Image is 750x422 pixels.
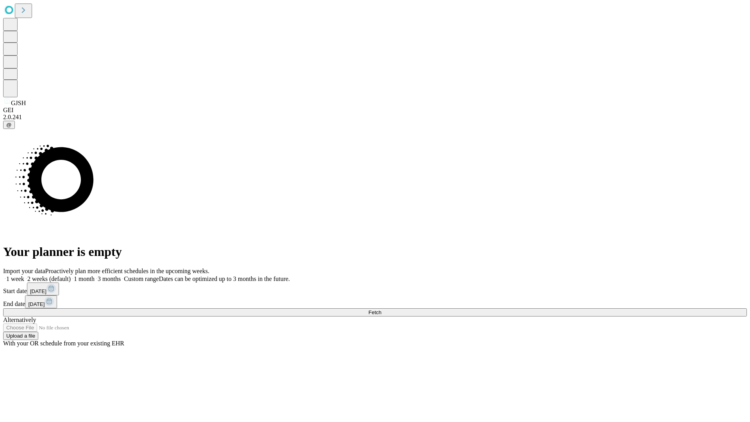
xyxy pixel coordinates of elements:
button: @ [3,121,15,129]
button: [DATE] [25,295,57,308]
span: Proactively plan more efficient schedules in the upcoming weeks. [45,268,209,274]
h1: Your planner is empty [3,245,747,259]
button: [DATE] [27,283,59,295]
span: GJSH [11,100,26,106]
span: 2 weeks (default) [27,275,71,282]
span: Import your data [3,268,45,274]
span: Custom range [124,275,159,282]
div: End date [3,295,747,308]
button: Fetch [3,308,747,316]
div: GEI [3,107,747,114]
span: 1 week [6,275,24,282]
span: Fetch [368,309,381,315]
div: Start date [3,283,747,295]
span: With your OR schedule from your existing EHR [3,340,124,347]
div: 2.0.241 [3,114,747,121]
span: @ [6,122,12,128]
span: 3 months [98,275,121,282]
span: [DATE] [28,301,45,307]
span: 1 month [74,275,95,282]
button: Upload a file [3,332,38,340]
span: Alternatively [3,316,36,323]
span: Dates can be optimized up to 3 months in the future. [159,275,290,282]
span: [DATE] [30,288,46,294]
